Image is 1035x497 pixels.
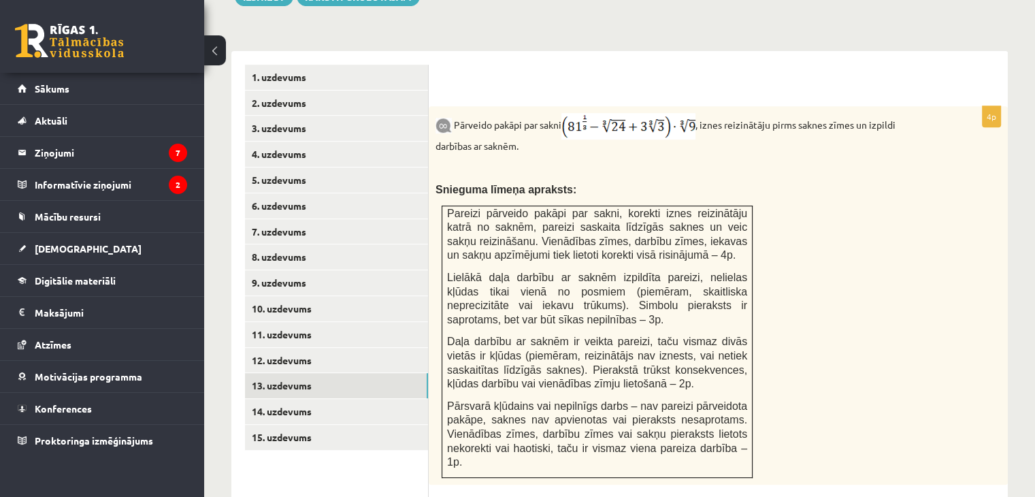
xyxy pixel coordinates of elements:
a: 3. uzdevums [245,116,428,141]
a: 4. uzdevums [245,142,428,167]
span: [DEMOGRAPHIC_DATA] [35,242,142,255]
a: Proktoringa izmēģinājums [18,425,187,456]
a: 13. uzdevums [245,373,428,398]
a: Atzīmes [18,329,187,360]
a: 8. uzdevums [245,244,428,270]
a: 1. uzdevums [245,65,428,90]
span: Pārsvarā kļūdains vai nepilnīgs darbs – nav pareizi pārveidota pakāpe, saknes nav apvienotas vai ... [447,400,747,468]
a: Aktuāli [18,105,187,136]
legend: Maksājumi [35,297,187,328]
a: 12. uzdevums [245,348,428,373]
span: Atzīmes [35,338,71,351]
span: Proktoringa izmēģinājums [35,434,153,447]
p: 4p [982,106,1001,127]
p: Pārveido pakāpi par sakni , iznes reizinātāju pirms saknes zīmes un izpildi darbības ar saknēm. [436,113,933,153]
img: Balts.png [442,84,447,89]
a: Motivācijas programma [18,361,187,392]
legend: Ziņojumi [35,137,187,168]
span: Sākums [35,82,69,95]
span: Aktuāli [35,114,67,127]
body: Bagātinātā teksta redaktors, wiswyg-editor-user-answer-47024921409360 [14,14,551,28]
a: Konferences [18,393,187,424]
a: Rīgas 1. Tālmācības vidusskola [15,24,124,58]
span: Snieguma līmeņa apraksts: [436,184,576,195]
a: 9. uzdevums [245,270,428,295]
a: 6. uzdevums [245,193,428,219]
a: 7. uzdevums [245,219,428,244]
a: [DEMOGRAPHIC_DATA] [18,233,187,264]
span: Konferences [35,402,92,415]
a: 11. uzdevums [245,322,428,347]
a: Digitālie materiāli [18,265,187,296]
span: Pareizi pārveido pakāpi par sakni, korekti iznes reizinātāju katrā no saknēm, pareizi saskaita lī... [447,208,747,261]
img: r8L9T77rCIFMy8u4ZIKQhPPOdZDB3jdDoO39zG8GRwjXEoHAJ0sAQ3cOgX9P6EqO73lTtAAAAABJRU5ErkJggg== [561,113,695,140]
a: 15. uzdevums [245,425,428,450]
span: Motivācijas programma [35,370,142,383]
i: 2 [169,176,187,194]
a: 5. uzdevums [245,167,428,193]
a: 10. uzdevums [245,296,428,321]
span: Digitālie materiāli [35,274,116,287]
a: Ziņojumi7 [18,137,187,168]
a: 2. uzdevums [245,91,428,116]
a: Sākums [18,73,187,104]
a: Informatīvie ziņojumi2 [18,169,187,200]
span: Mācību resursi [35,210,101,223]
img: 9k= [436,118,452,133]
i: 7 [169,144,187,162]
a: Maksājumi [18,297,187,328]
span: Daļa darbību ar saknēm ir veikta pareizi, taču vismaz divās vietās ir kļūdas (piemēram, reizinātā... [447,336,747,389]
legend: Informatīvie ziņojumi [35,169,187,200]
span: Lielākā daļa darbību ar saknēm izpildīta pareizi, nelielas kļūdas tikai vienā no posmiem (piemēra... [447,272,747,325]
a: Mācību resursi [18,201,187,232]
a: 14. uzdevums [245,399,428,424]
